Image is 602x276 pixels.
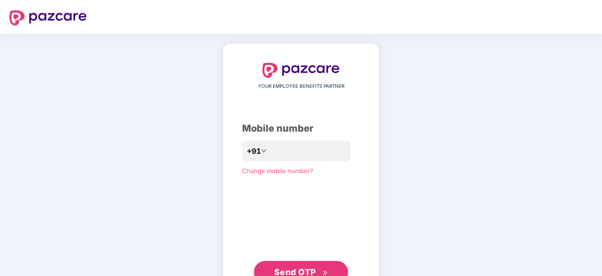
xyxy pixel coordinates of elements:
img: logo [9,10,87,25]
img: logo [262,63,340,78]
div: Mobile number [242,121,360,136]
span: double-right [322,270,328,276]
span: YOUR EMPLOYEE BENEFITS PARTNER [258,83,344,90]
span: +91 [247,145,261,157]
span: down [261,148,267,154]
a: Change mobile number? [242,167,313,175]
